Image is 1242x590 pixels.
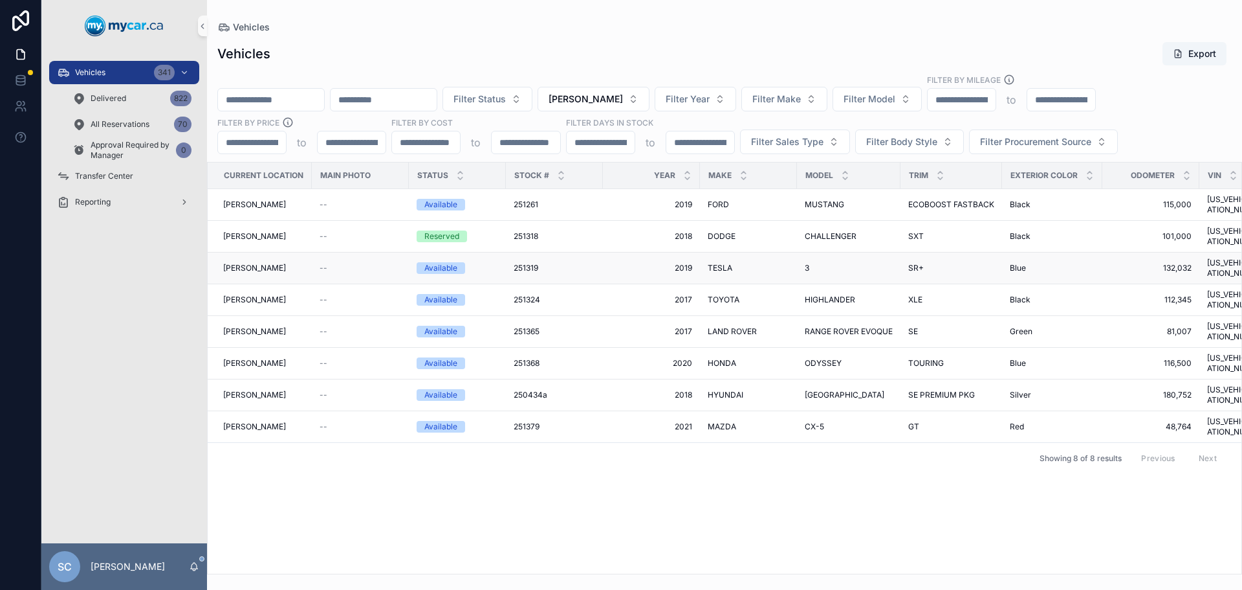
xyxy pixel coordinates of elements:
p: to [297,135,307,150]
span: Trim [909,170,928,181]
a: 101,000 [1110,231,1192,242]
a: Available [417,357,498,369]
label: FILTER BY PRICE [217,117,279,128]
span: Vehicles [75,67,105,78]
a: Available [417,199,498,210]
span: -- [320,263,327,273]
span: -- [320,326,327,337]
span: -- [320,422,327,432]
a: SR+ [908,263,994,273]
a: 112,345 [1110,295,1192,305]
span: 48,764 [1110,422,1192,432]
a: Blue [1010,263,1095,273]
span: 251318 [514,231,538,242]
span: Make [708,170,732,181]
a: Transfer Center [49,165,199,188]
span: ODYSSEY [805,358,842,369]
span: Filter Sales Type [751,135,823,148]
span: -- [320,295,327,305]
span: 251368 [514,358,539,369]
span: Silver [1010,390,1031,400]
a: [PERSON_NAME] [223,422,304,432]
a: -- [320,263,401,273]
span: 250434a [514,390,547,400]
button: Select Button [969,130,1118,154]
a: 2021 [611,422,692,432]
span: Blue [1010,263,1026,273]
a: 251324 [514,295,595,305]
span: [PERSON_NAME] [223,231,286,242]
a: MAZDA [708,422,789,432]
div: 0 [176,142,191,158]
span: SR+ [908,263,924,273]
span: [GEOGRAPHIC_DATA] [805,390,884,400]
a: Available [417,421,498,433]
a: [GEOGRAPHIC_DATA] [805,390,893,400]
span: 251319 [514,263,538,273]
a: MUSTANG [805,199,893,210]
a: Available [417,326,498,337]
span: Filter Status [453,93,506,106]
div: 341 [154,65,175,80]
div: Available [424,389,457,401]
span: Black [1010,199,1030,210]
a: Black [1010,295,1095,305]
span: Transfer Center [75,171,133,181]
a: -- [320,295,401,305]
a: -- [320,390,401,400]
span: Green [1010,326,1032,337]
p: [PERSON_NAME] [91,560,165,573]
span: SE [908,326,918,337]
span: Stock # [514,170,549,181]
span: -- [320,231,327,242]
span: Black [1010,231,1030,242]
a: SE PREMIUM PKG [908,390,994,400]
span: Vehicles [233,21,270,34]
span: Black [1010,295,1030,305]
span: Filter Make [752,93,801,106]
label: Filter Days In Stock [566,117,653,128]
a: Blue [1010,358,1095,369]
span: Model [805,170,833,181]
button: Select Button [442,87,532,111]
span: RANGE ROVER EVOQUE [805,326,893,337]
a: 3 [805,263,893,273]
span: HYUNDAI [708,390,743,400]
a: Reporting [49,190,199,214]
a: -- [320,199,401,210]
a: Delivered822 [65,87,199,110]
div: 70 [174,117,191,132]
span: Red [1010,422,1024,432]
span: SE PREMIUM PKG [908,390,975,400]
span: [PERSON_NAME] [223,422,286,432]
a: Vehicles341 [49,61,199,84]
span: Approval Required by Manager [91,140,171,161]
span: Current Location [224,170,303,181]
a: Red [1010,422,1095,432]
span: HONDA [708,358,736,369]
a: All Reservations70 [65,113,199,136]
a: 251379 [514,422,595,432]
a: Approval Required by Manager0 [65,139,199,162]
span: Reporting [75,197,111,207]
a: [PERSON_NAME] [223,231,304,242]
a: DODGE [708,231,789,242]
span: TOURING [908,358,944,369]
span: 2018 [611,231,692,242]
span: 251365 [514,326,539,337]
a: 2017 [611,326,692,337]
span: FORD [708,199,729,210]
div: Available [424,262,457,274]
span: ECOBOOST FASTBACK [908,199,994,210]
span: [PERSON_NAME] [223,199,286,210]
a: Vehicles [217,21,270,34]
span: Filter Year [666,93,710,106]
span: [PERSON_NAME] [223,326,286,337]
a: 132,032 [1110,263,1192,273]
span: 251261 [514,199,538,210]
label: Filter By Mileage [927,74,1001,85]
a: [PERSON_NAME] [223,295,304,305]
button: Select Button [538,87,649,111]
